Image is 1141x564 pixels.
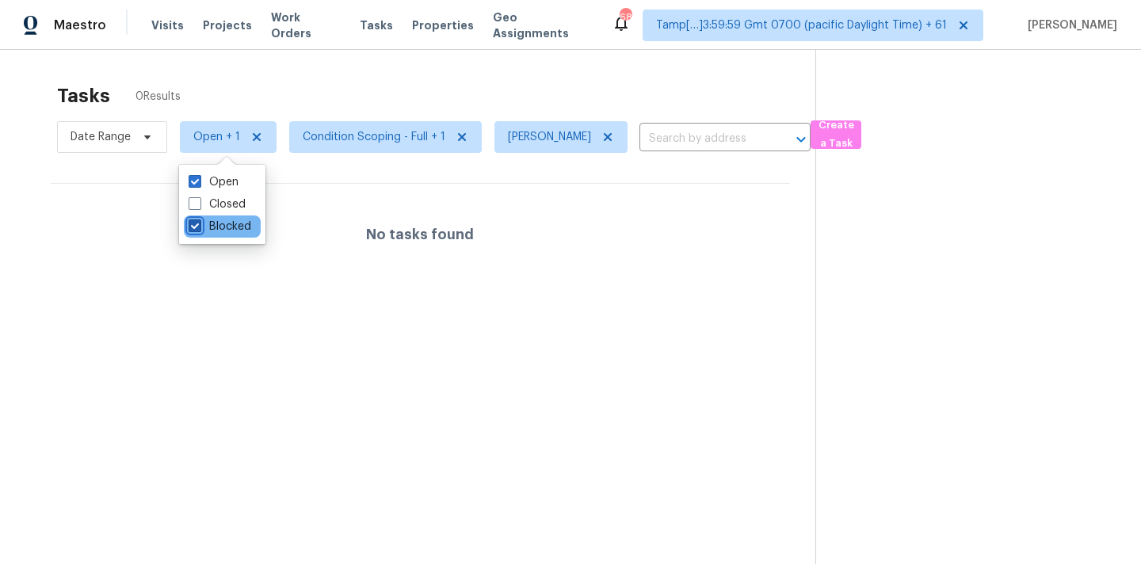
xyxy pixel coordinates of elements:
span: Visits [151,17,184,33]
span: [PERSON_NAME] [508,129,591,145]
span: Date Range [71,129,131,145]
span: Tasks [360,20,393,31]
span: Condition Scoping - Full + 1 [303,129,445,145]
label: Open [189,174,239,190]
div: 682 [620,10,631,25]
span: Properties [412,17,474,33]
span: Create a Task [819,116,853,153]
h2: Tasks [57,88,110,104]
span: Geo Assignments [493,10,593,41]
button: Create a Task [811,120,861,149]
span: Open + 1 [193,129,240,145]
h4: No tasks found [366,227,474,242]
label: Blocked [189,219,251,234]
button: Open [790,128,812,151]
label: Closed [189,196,246,212]
span: Tamp[…]3:59:59 Gmt 0700 (pacific Daylight Time) + 61 [656,17,947,33]
input: Search by address [639,127,766,151]
span: [PERSON_NAME] [1021,17,1117,33]
span: 0 Results [135,89,181,105]
span: Work Orders [271,10,341,41]
span: Projects [203,17,252,33]
span: Maestro [54,17,106,33]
